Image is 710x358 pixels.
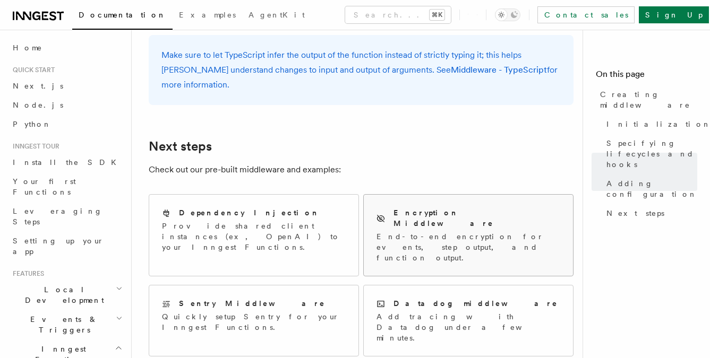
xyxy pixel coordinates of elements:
a: Node.js [8,95,125,115]
p: Provide shared client instances (ex, OpenAI) to your Inngest Functions. [162,221,346,252]
a: Install the SDK [8,153,125,172]
p: Quickly setup Sentry for your Inngest Functions. [162,311,346,333]
a: Specifying lifecycles and hooks [602,134,697,174]
span: Leveraging Steps [13,207,102,226]
a: Initialization [602,115,697,134]
a: Next steps [602,204,697,223]
p: Add tracing with Datadog under a few minutes. [377,311,560,343]
span: Python [13,120,52,128]
kbd: ⌘K [430,10,444,20]
a: Encryption MiddlewareEnd-to-end encryption for events, step output, and function output. [363,194,574,276]
span: Events & Triggers [8,314,116,335]
h2: Datadog middleware [394,298,558,309]
a: Your first Functions [8,172,125,202]
span: Next.js [13,82,63,90]
span: Specifying lifecycles and hooks [606,138,697,170]
span: Node.js [13,101,63,109]
a: Python [8,115,125,134]
a: Datadog middlewareAdd tracing with Datadog under a few minutes. [363,285,574,356]
span: Examples [179,11,236,19]
span: Inngest tour [8,142,59,151]
span: Install the SDK [13,158,123,167]
a: AgentKit [242,3,311,29]
a: Middleware - TypeScript [451,65,547,75]
span: AgentKit [249,11,305,19]
span: Quick start [8,66,55,74]
p: Make sure to let TypeScript infer the output of the function instead of strictly typing it; this ... [161,48,561,92]
span: Your first Functions [13,177,76,196]
a: Home [8,38,125,57]
a: Next steps [149,139,212,154]
a: Examples [173,3,242,29]
span: Home [13,42,42,53]
a: Sentry MiddlewareQuickly setup Sentry for your Inngest Functions. [149,285,359,356]
span: Next steps [606,208,664,219]
h4: On this page [596,68,697,85]
span: Adding configuration [606,178,697,199]
button: Toggle dark mode [495,8,520,21]
span: Documentation [79,11,166,19]
a: Documentation [72,3,173,30]
p: Check out our pre-built middleware and examples: [149,162,574,177]
a: Adding configuration [602,174,697,204]
span: Setting up your app [13,237,104,256]
h2: Sentry Middleware [179,298,326,309]
p: End-to-end encryption for events, step output, and function output. [377,231,560,263]
span: Local Development [8,284,116,305]
a: Dependency InjectionProvide shared client instances (ex, OpenAI) to your Inngest Functions. [149,194,359,276]
button: Search...⌘K [345,6,451,23]
a: Creating middleware [596,85,697,115]
span: Features [8,269,44,278]
a: Sign Up [639,6,709,23]
a: Next.js [8,76,125,95]
h2: Encryption Middleware [394,207,560,229]
a: Contact sales [537,6,635,23]
button: Local Development [8,280,125,310]
h2: Dependency Injection [179,207,320,218]
a: Setting up your app [8,231,125,261]
button: Events & Triggers [8,310,125,339]
a: Leveraging Steps [8,202,125,231]
span: Creating middleware [600,89,697,110]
